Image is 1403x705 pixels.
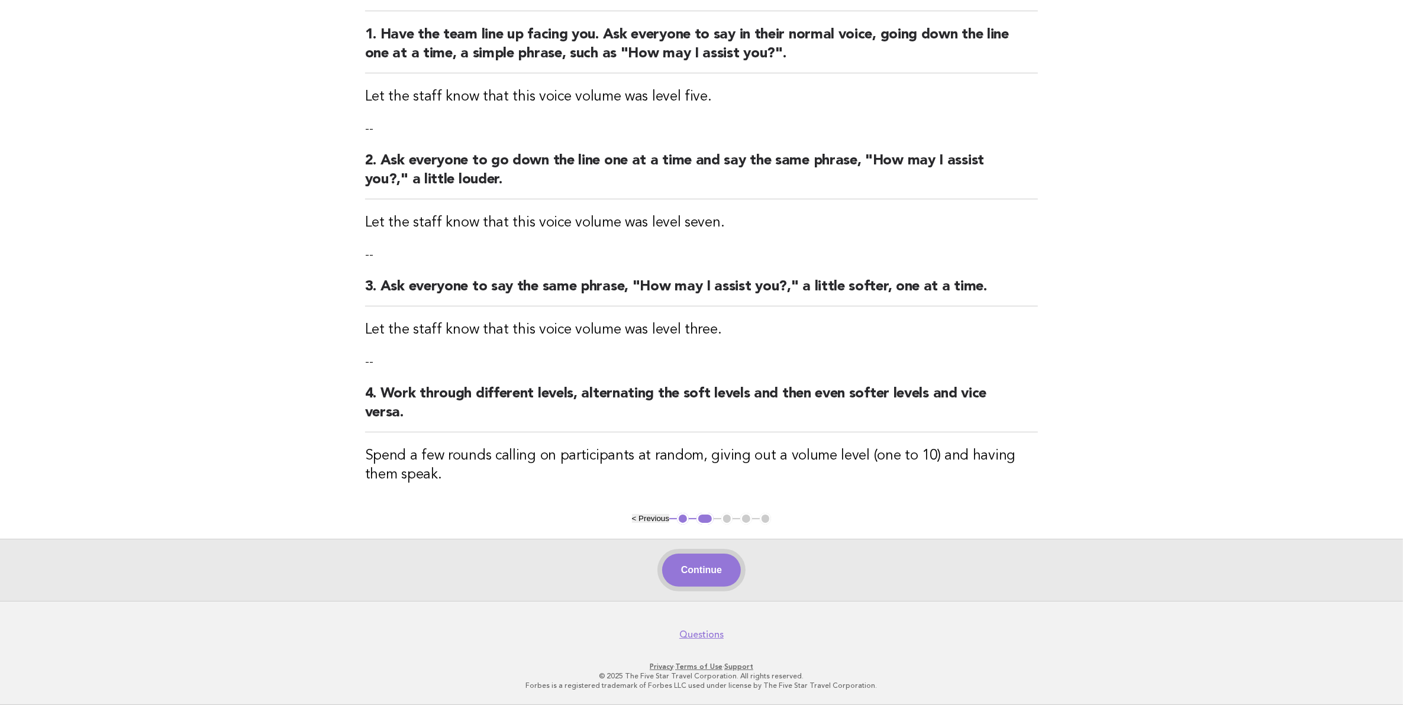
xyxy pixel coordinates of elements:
h3: Let the staff know that this voice volume was level three. [365,321,1038,339]
button: 1 [677,513,689,525]
button: 2 [696,513,714,525]
a: Privacy [650,662,673,671]
p: · · [340,662,1064,671]
p: -- [365,121,1038,137]
a: Terms of Use [675,662,723,671]
h2: 1. Have the team line up facing you. Ask everyone to say in their normal voice, going down the li... [365,25,1038,73]
button: < Previous [632,514,669,523]
p: © 2025 The Five Star Travel Corporation. All rights reserved. [340,671,1064,681]
p: -- [365,354,1038,370]
h3: Spend a few rounds calling on participants at random, giving out a volume level (one to 10) and h... [365,447,1038,484]
h2: 3. Ask everyone to say the same phrase, "How may I assist you?," a little softer, one at a time. [365,277,1038,306]
a: Support [724,662,753,671]
p: -- [365,247,1038,263]
h2: 4. Work through different levels, alternating the soft levels and then even softer levels and vic... [365,384,1038,432]
h3: Let the staff know that this voice volume was level five. [365,88,1038,106]
a: Questions [679,629,724,641]
button: Continue [662,554,741,587]
h2: 2. Ask everyone to go down the line one at a time and say the same phrase, "How may I assist you?... [365,151,1038,199]
p: Forbes is a registered trademark of Forbes LLC used under license by The Five Star Travel Corpora... [340,681,1064,690]
h3: Let the staff know that this voice volume was level seven. [365,214,1038,232]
